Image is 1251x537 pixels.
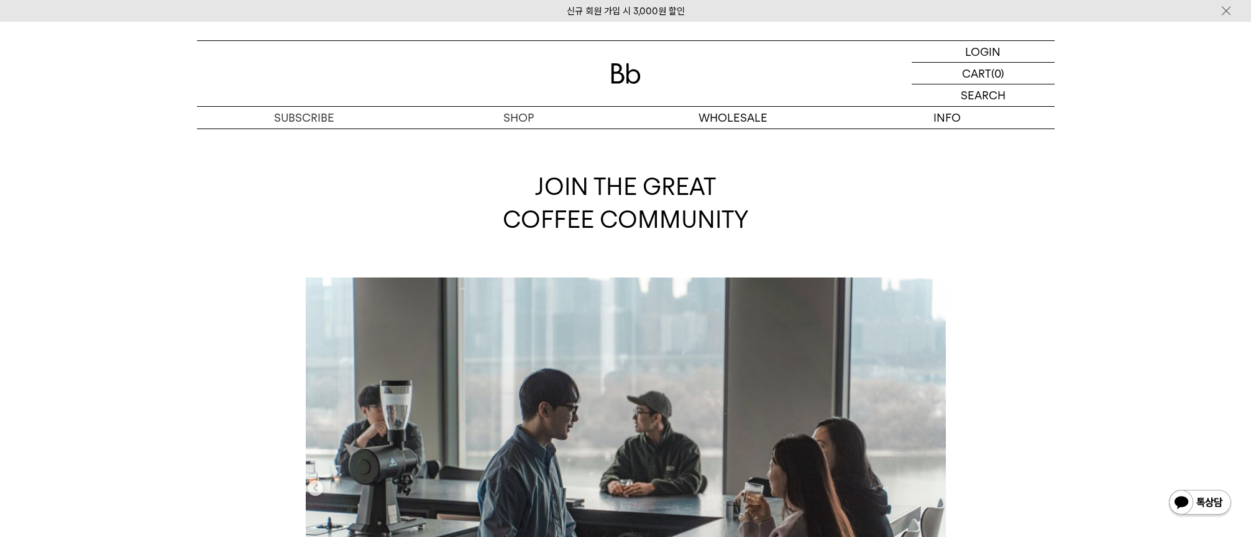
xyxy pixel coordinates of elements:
[840,107,1055,129] p: INFO
[567,6,685,17] a: 신규 회원 가입 시 3,000원 할인
[991,63,1004,84] p: (0)
[965,41,1001,62] p: LOGIN
[611,63,641,84] img: 로고
[912,63,1055,84] a: CART (0)
[411,107,626,129] a: SHOP
[961,84,1006,106] p: SEARCH
[626,107,840,129] p: WHOLESALE
[197,107,411,129] a: SUBSCRIBE
[912,41,1055,63] a: LOGIN
[503,173,749,233] span: JOIN THE GREAT COFFEE COMMUNITY
[1168,489,1232,518] img: 카카오톡 채널 1:1 채팅 버튼
[962,63,991,84] p: CART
